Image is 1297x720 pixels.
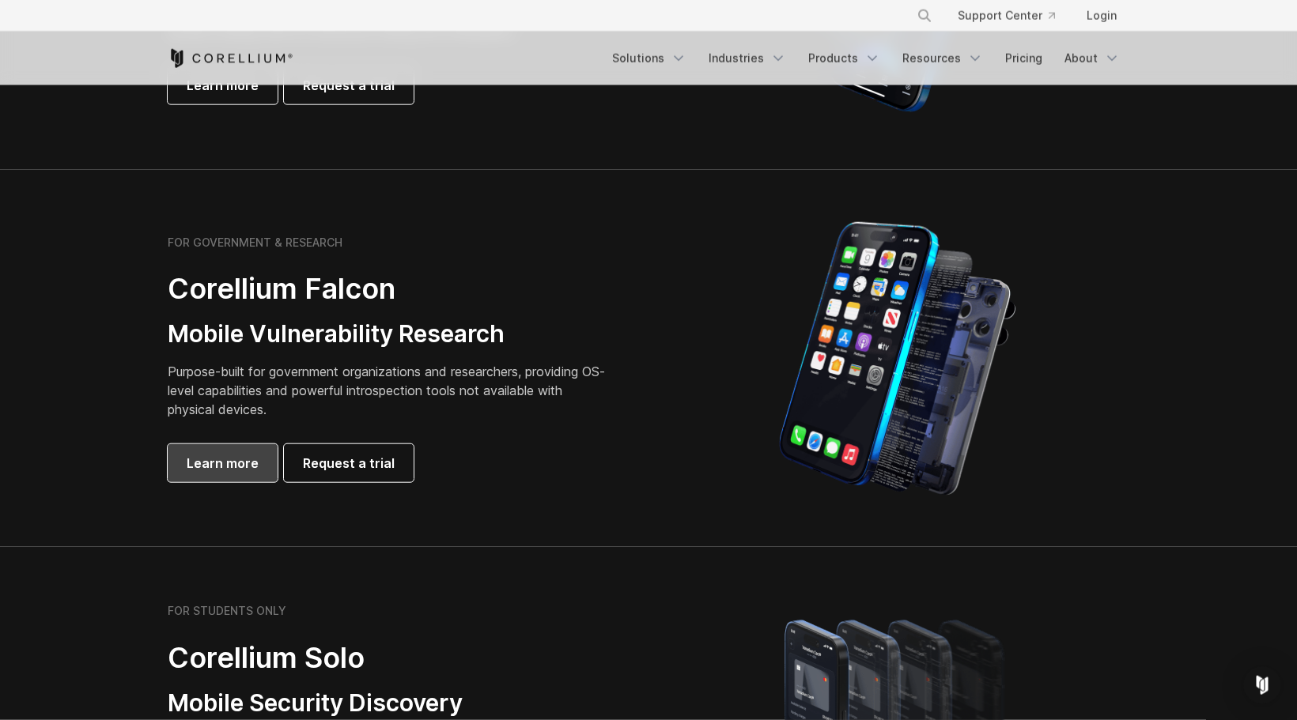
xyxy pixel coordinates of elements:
[1243,666,1281,704] div: Open Intercom Messenger
[898,2,1129,30] div: Navigation Menu
[996,44,1052,73] a: Pricing
[603,44,1129,73] div: Navigation Menu
[799,44,890,73] a: Products
[168,49,293,68] a: Corellium Home
[187,454,259,473] span: Learn more
[893,44,993,73] a: Resources
[603,44,696,73] a: Solutions
[945,2,1068,30] a: Support Center
[699,44,796,73] a: Industries
[168,271,611,307] h2: Corellium Falcon
[168,362,611,419] p: Purpose-built for government organizations and researchers, providing OS-level capabilities and p...
[284,444,414,482] a: Request a trial
[168,236,342,250] h6: FOR GOVERNMENT & RESEARCH
[168,640,611,676] h2: Corellium Solo
[168,688,611,718] h3: Mobile Security Discovery
[910,2,939,30] button: Search
[168,444,278,482] a: Learn more
[1055,44,1129,73] a: About
[303,454,395,473] span: Request a trial
[778,221,1016,497] img: iPhone model separated into the mechanics used to build the physical device.
[168,319,611,349] h3: Mobile Vulnerability Research
[168,604,286,618] h6: FOR STUDENTS ONLY
[1074,2,1129,30] a: Login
